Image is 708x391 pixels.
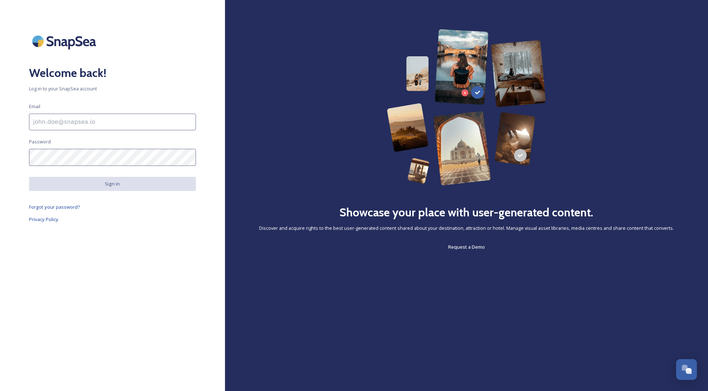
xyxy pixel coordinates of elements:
[29,216,58,223] span: Privacy Policy
[29,203,196,211] a: Forgot your password?
[340,204,594,221] h2: Showcase your place with user-generated content.
[387,29,547,186] img: 63b42ca75bacad526042e722_Group%20154-p-800.png
[29,85,196,92] span: Log in to your SnapSea account
[29,215,196,224] a: Privacy Policy
[676,359,697,380] button: Open Chat
[448,243,485,251] a: Request a Demo
[29,204,80,210] span: Forgot your password?
[29,177,196,191] button: Sign in
[29,29,102,53] img: SnapSea Logo
[259,225,674,232] span: Discover and acquire rights to the best user-generated content shared about your destination, att...
[29,103,40,110] span: Email
[29,114,196,130] input: john.doe@snapsea.io
[29,138,51,145] span: Password
[29,64,196,82] h2: Welcome back!
[448,244,485,250] span: Request a Demo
